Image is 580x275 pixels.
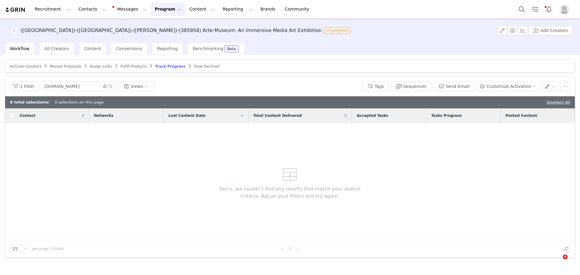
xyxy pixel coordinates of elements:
a: Community [281,2,316,16]
button: Recruitment [31,2,75,16]
span: Assign Links [90,64,112,69]
button: Tags [362,82,389,91]
span: View Declined [194,64,220,69]
span: Reporting [157,46,178,51]
span: Benchmarking [193,46,223,51]
span: Workflow [10,46,29,51]
button: Search [515,2,528,16]
div: | 0 selections on this page [10,99,104,105]
li: Previous Page [279,245,286,252]
span: Activate Creators [10,64,41,69]
span: 4 [563,254,568,259]
span: Review Proposals [50,64,81,69]
div: Beta [227,47,236,51]
button: Sequences [391,82,431,91]
span: Conversions [116,46,142,51]
i: icon: close-circle [103,85,107,88]
span: per page | 0 total [32,246,63,251]
span: [object Object] [11,27,353,34]
button: Profile [556,5,575,14]
span: Posted Content [505,113,537,118]
button: Reporting [219,2,256,16]
button: Add Creators [528,26,573,35]
iframe: Intercom live chat [550,254,565,269]
i: icon: down [23,247,27,251]
button: Views [119,82,154,91]
span: In progress [324,27,350,34]
li: 0 [286,245,294,252]
button: Content [186,2,219,16]
img: grin logo [5,7,26,13]
i: icon: right [295,247,299,251]
a: Brands [257,2,281,16]
b: 8 total selections [10,100,48,104]
span: Fulfill Products [121,64,147,69]
span: Networks [94,113,113,118]
span: Track Progress [155,64,185,69]
img: placeholder-profile.jpg [559,5,569,14]
i: icon: left [281,247,285,251]
span: Contact [20,113,35,118]
li: Next Page [294,245,301,252]
h3: ([GEOGRAPHIC_DATA])-([GEOGRAPHIC_DATA])-([PERSON_NAME])-(385958) Arte Museum: An Immersive Media ... [21,27,322,34]
i: icon: search [108,84,113,88]
button: Notifications [542,2,556,16]
button: Messages [110,2,151,16]
button: Send Email [433,82,474,91]
span: Content [84,46,101,51]
span: Last Content Date [168,113,205,118]
span: All Creators [44,46,69,51]
button: 1 Filter [10,82,38,91]
div: 25 [12,245,18,252]
span: Accepted Tasks [357,113,388,118]
span: Total Content Delivered [253,113,302,118]
button: Contacts [75,2,110,16]
span: Tasks Progress [431,113,462,118]
a: 0 [287,245,293,252]
input: Search... [41,82,116,91]
button: Program [151,2,185,16]
span: Sorry, we couldn't find any results that match your search criteria. Adjust your filters and try ... [211,185,370,200]
button: Customize Activation [477,82,539,91]
a: Tasks [529,2,542,16]
a: Deselect All [547,100,570,104]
